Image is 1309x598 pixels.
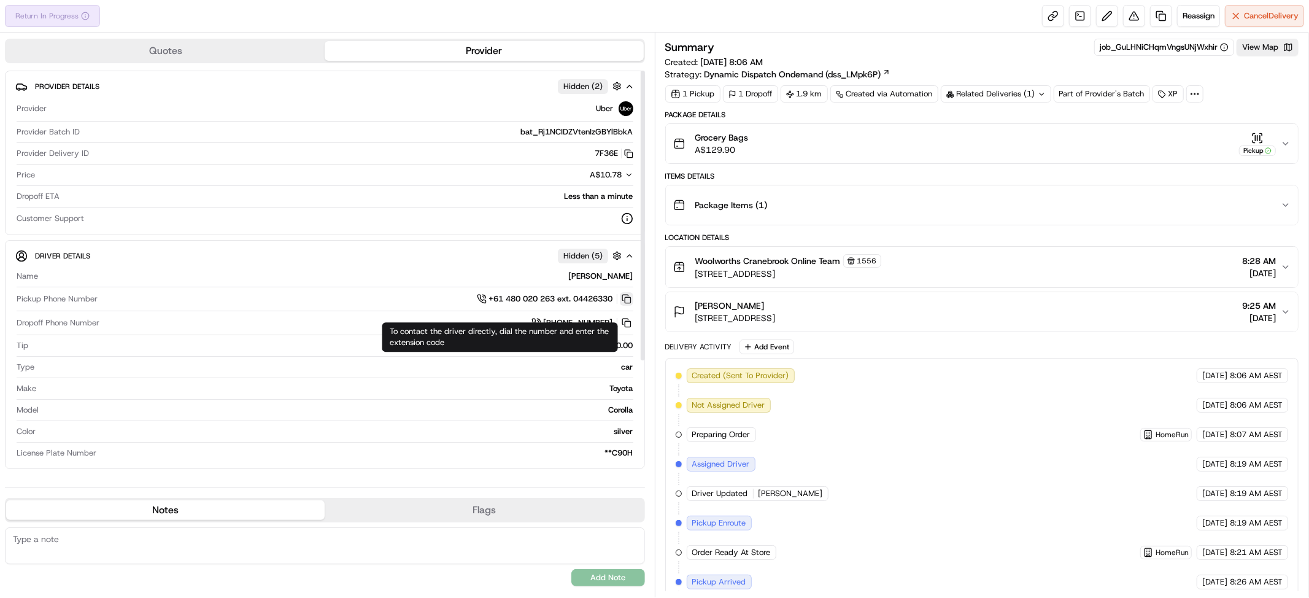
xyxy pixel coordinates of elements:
span: [DATE] [1202,429,1227,440]
button: Provider [325,41,643,61]
span: 8:19 AM AEST [1230,459,1283,470]
span: Pickup Phone Number [17,293,98,305]
div: 1 Dropoff [723,85,778,103]
span: Assigned Driver [692,459,750,470]
span: Created (Sent To Provider) [692,370,789,381]
h3: Summary [665,42,715,53]
span: Preparing Order [692,429,751,440]
span: Uber [597,103,614,114]
button: Hidden (5) [558,248,625,263]
span: [DATE] [1242,267,1276,279]
div: Toyota [41,383,633,394]
span: Hidden ( 5 ) [563,250,603,262]
span: Model [17,405,39,416]
span: Make [17,383,36,394]
span: Dropoff ETA [17,191,60,202]
button: Add Event [739,340,794,354]
span: [DATE] [1202,400,1227,411]
span: [DATE] [1242,312,1276,324]
span: [PERSON_NAME] [695,300,765,312]
div: silver [41,426,633,437]
span: 8:19 AM AEST [1230,488,1283,499]
span: Pickup Enroute [692,518,746,529]
button: 7F36E [595,148,633,159]
span: Woolworths Cranebrook Online Team [695,255,841,267]
button: Pickup [1239,132,1276,156]
span: Provider Delivery ID [17,148,89,159]
span: Not Assigned Driver [692,400,765,411]
span: 8:21 AM AEST [1230,547,1283,558]
span: [STREET_ADDRESS] [695,312,776,324]
button: Package Items (1) [666,185,1299,225]
span: Grocery Bags [695,131,749,144]
span: [PHONE_NUMBER] [544,317,613,328]
div: Location Details [665,233,1299,243]
span: [DATE] [1202,459,1227,470]
span: A$10.78 [590,169,622,180]
span: bat_Rj1NCIDZVtenIzGBYlBbkA [521,126,633,138]
button: Notes [6,500,325,520]
div: Less than a minute [64,191,633,202]
span: [DATE] [1202,577,1227,588]
span: Driver Details [35,251,90,261]
span: Cancel Delivery [1244,10,1299,21]
div: A$0.00 [33,340,633,351]
a: +61 480 020 263 ext. 04426330 [477,292,633,306]
button: A$10.78 [525,169,633,181]
span: Type [17,362,34,373]
span: Provider Details [35,82,99,91]
div: Pickup [1239,146,1276,156]
button: Woolworths Cranebrook Online Team1556[STREET_ADDRESS]8:28 AM[DATE] [666,247,1299,287]
span: 8:19 AM AEST [1230,518,1283,529]
span: Provider [17,103,47,114]
button: Flags [325,500,643,520]
button: View Map [1237,39,1299,56]
span: [PERSON_NAME] [759,488,823,499]
span: License Plate Number [17,448,96,459]
span: Name [17,271,38,282]
button: Provider DetailsHidden (2) [15,76,635,96]
div: Strategy: [665,68,890,80]
button: Quotes [6,41,325,61]
div: XP [1153,85,1184,103]
span: 8:28 AM [1242,255,1276,267]
span: Color [17,426,36,437]
a: Dynamic Dispatch Ondemand (dss_LMpk6P) [705,68,890,80]
div: 1 Pickup [665,85,720,103]
button: Hidden (2) [558,79,625,94]
div: Delivery Activity [665,342,732,352]
span: Price [17,169,35,181]
span: [DATE] 8:06 AM [701,56,763,68]
div: 1.9 km [781,85,828,103]
span: 9:25 AM [1242,300,1276,312]
a: Created via Automation [830,85,938,103]
button: Reassign [1177,5,1220,27]
a: [PHONE_NUMBER] [531,316,633,330]
span: Created: [665,56,763,68]
button: Return In Progress [5,5,100,27]
span: 8:06 AM AEST [1230,400,1283,411]
img: uber-new-logo.jpeg [619,101,633,116]
div: [PERSON_NAME] [43,271,633,282]
button: Driver DetailsHidden (5) [15,246,635,266]
span: [DATE] [1202,547,1227,558]
span: Hidden ( 2 ) [563,81,603,92]
div: car [39,362,633,373]
span: Order Ready At Store [692,547,771,558]
span: +61 480 020 263 ext. 04426330 [489,293,613,305]
div: To contact the driver directly, dial the number and enter the extension code [382,322,618,352]
span: Driver Updated [692,488,748,499]
button: Grocery BagsA$129.90Pickup [666,124,1299,163]
button: job_GuLHNiCHqmVngsUNjWxhir [1100,42,1229,53]
button: CancelDelivery [1225,5,1304,27]
span: 1556 [857,256,877,266]
div: Items Details [665,171,1299,181]
span: Tip [17,340,28,351]
div: Package Details [665,110,1299,120]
